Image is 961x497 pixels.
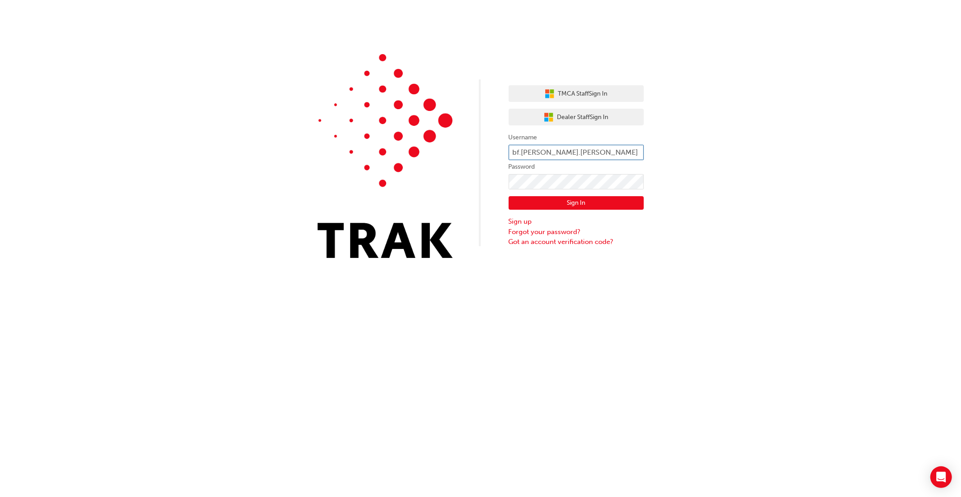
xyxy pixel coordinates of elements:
span: TMCA Staff Sign In [558,90,608,97]
a: Forgot your password? [509,227,644,237]
a: Sign up [509,216,644,227]
span: Dealer Staff Sign In [557,114,609,121]
a: Got an account verification code? [509,237,644,247]
input: Username [509,145,644,160]
div: Open Intercom Messenger [930,466,952,488]
label: Password [509,161,644,172]
button: Sign In [509,196,644,210]
img: Trak [318,54,453,258]
label: Username [509,132,644,143]
button: TMCA StaffSign In [509,85,644,102]
button: Dealer StaffSign In [509,109,644,125]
